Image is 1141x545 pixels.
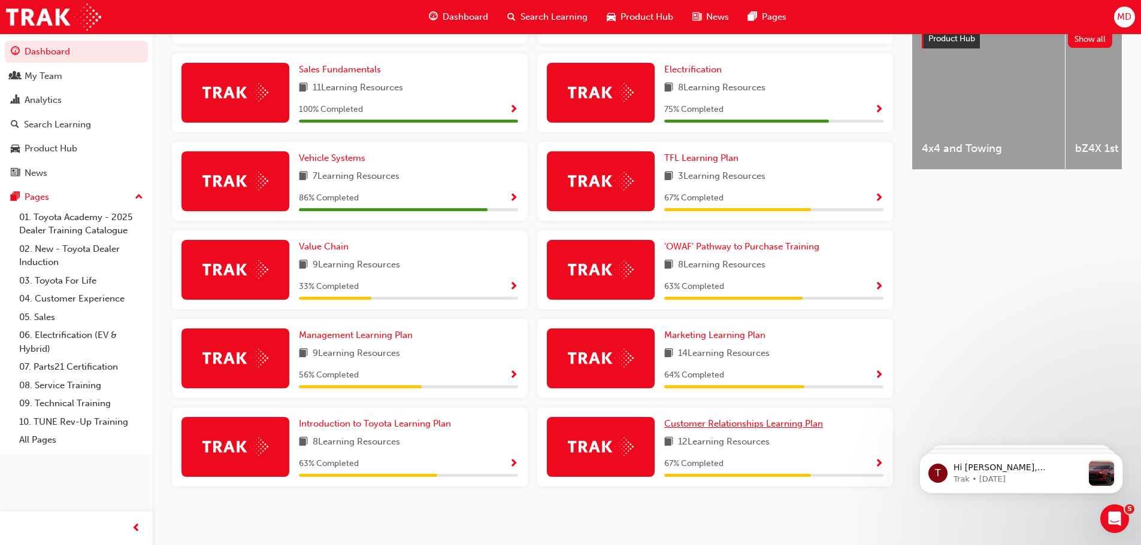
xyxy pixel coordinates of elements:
a: My Team [5,65,148,87]
span: 67 % Completed [664,457,724,471]
span: news-icon [11,168,20,179]
span: 5 [1125,504,1134,514]
a: 'OWAF' Pathway to Purchase Training [664,240,824,254]
span: search-icon [11,120,19,130]
span: Show Progress [874,282,883,293]
a: pages-iconPages [739,5,796,29]
span: pages-icon [748,10,757,25]
img: Trak [568,437,634,456]
span: Show Progress [874,459,883,470]
span: guage-icon [11,47,20,57]
span: Introduction to Toyota Learning Plan [299,418,451,429]
span: 'OWAF' Pathway to Purchase Training [664,241,819,252]
span: Show Progress [509,105,518,115]
span: 8 Learning Resources [678,258,765,273]
a: car-iconProduct Hub [597,5,683,29]
a: 09. Technical Training [14,394,148,413]
span: 14 Learning Resources [678,346,770,361]
span: 7 Learning Resources [313,169,399,184]
a: Dashboard [5,41,148,63]
button: Show Progress [874,279,883,294]
button: Show Progress [509,191,518,206]
span: 4x4 and Towing [922,142,1055,156]
img: Trak [568,83,634,102]
span: Product Hub [621,10,673,24]
a: 08. Service Training [14,376,148,395]
button: Show Progress [874,368,883,383]
span: Vehicle Systems [299,153,365,163]
span: pages-icon [11,192,20,203]
button: MD [1114,7,1135,28]
button: Show Progress [509,456,518,471]
span: book-icon [664,435,673,450]
span: chart-icon [11,95,20,106]
div: My Team [25,69,62,83]
button: Show Progress [509,368,518,383]
a: 06. Electrification (EV & Hybrid) [14,326,148,358]
span: Show Progress [874,370,883,381]
span: News [706,10,729,24]
a: Vehicle Systems [299,151,370,165]
a: guage-iconDashboard [419,5,498,29]
a: TFL Learning Plan [664,151,743,165]
button: Pages [5,186,148,208]
span: 8 Learning Resources [678,81,765,96]
span: book-icon [664,346,673,361]
button: DashboardMy TeamAnalyticsSearch LearningProduct HubNews [5,38,148,186]
span: 63 % Completed [299,457,359,471]
span: Pages [762,10,786,24]
span: 11 Learning Resources [313,81,403,96]
a: search-iconSearch Learning [498,5,597,29]
button: Show Progress [874,456,883,471]
span: Sales Fundamentals [299,64,381,75]
span: 12 Learning Resources [678,435,770,450]
img: Trak [202,437,268,456]
div: Pages [25,190,49,204]
span: guage-icon [429,10,438,25]
a: Customer Relationships Learning Plan [664,417,828,431]
a: 03. Toyota For Life [14,272,148,290]
button: Show Progress [509,279,518,294]
span: book-icon [664,258,673,273]
a: 02. New - Toyota Dealer Induction [14,240,148,272]
a: 04. Customer Experience [14,290,148,308]
span: search-icon [507,10,516,25]
span: 64 % Completed [664,369,724,382]
span: 9 Learning Resources [313,346,400,361]
span: Value Chain [299,241,349,252]
a: Introduction to Toyota Learning Plan [299,417,456,431]
div: News [25,166,47,180]
a: Analytics [5,89,148,111]
button: Show all [1068,31,1113,48]
span: book-icon [299,258,308,273]
span: book-icon [299,81,308,96]
span: Management Learning Plan [299,330,413,340]
img: Trak [202,260,268,279]
span: book-icon [664,81,673,96]
a: 07. Parts21 Certification [14,358,148,376]
img: Trak [568,172,634,190]
iframe: Intercom notifications message [901,429,1141,513]
span: Search Learning [520,10,588,24]
img: Trak [6,4,101,31]
div: Product Hub [25,142,77,156]
span: 3 Learning Resources [678,169,765,184]
a: Sales Fundamentals [299,63,386,77]
a: 01. Toyota Academy - 2025 Dealer Training Catalogue [14,208,148,240]
div: Analytics [25,93,62,107]
a: Marketing Learning Plan [664,328,770,342]
a: Value Chain [299,240,353,254]
a: Product HubShow all [922,29,1112,48]
span: 33 % Completed [299,280,359,294]
span: 75 % Completed [664,103,724,117]
span: Dashboard [443,10,488,24]
img: Trak [202,349,268,367]
span: book-icon [299,169,308,184]
span: up-icon [135,190,143,205]
button: Show Progress [509,102,518,117]
span: Show Progress [509,370,518,381]
a: 4x4 and Towing [912,20,1065,169]
span: book-icon [299,346,308,361]
span: Show Progress [509,459,518,470]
